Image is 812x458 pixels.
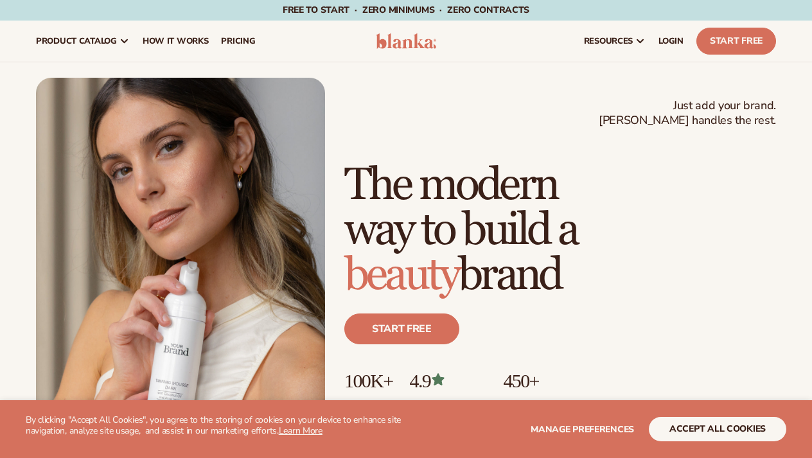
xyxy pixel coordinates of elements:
[136,21,215,62] a: How It Works
[649,417,786,441] button: accept all cookies
[36,78,325,442] img: Female holding tanning mousse.
[30,21,136,62] a: product catalog
[344,391,397,412] p: Brands built
[344,248,458,303] span: beauty
[584,36,633,46] span: resources
[503,370,600,391] p: 450+
[344,163,776,298] h1: The modern way to build a brand
[658,36,684,46] span: LOGIN
[696,28,776,55] a: Start Free
[143,36,209,46] span: How It Works
[410,370,491,391] p: 4.9
[215,21,261,62] a: pricing
[578,21,652,62] a: resources
[344,313,459,344] a: Start free
[36,36,117,46] span: product catalog
[26,415,406,437] p: By clicking "Accept All Cookies", you agree to the storing of cookies on your device to enhance s...
[344,370,397,391] p: 100K+
[221,36,255,46] span: pricing
[283,4,529,16] span: Free to start · ZERO minimums · ZERO contracts
[503,391,600,412] p: High-quality products
[531,417,634,441] button: Manage preferences
[652,21,690,62] a: LOGIN
[599,98,776,128] span: Just add your brand. [PERSON_NAME] handles the rest.
[279,425,322,437] a: Learn More
[376,33,436,49] img: logo
[531,423,634,436] span: Manage preferences
[410,391,491,412] p: Over 400 reviews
